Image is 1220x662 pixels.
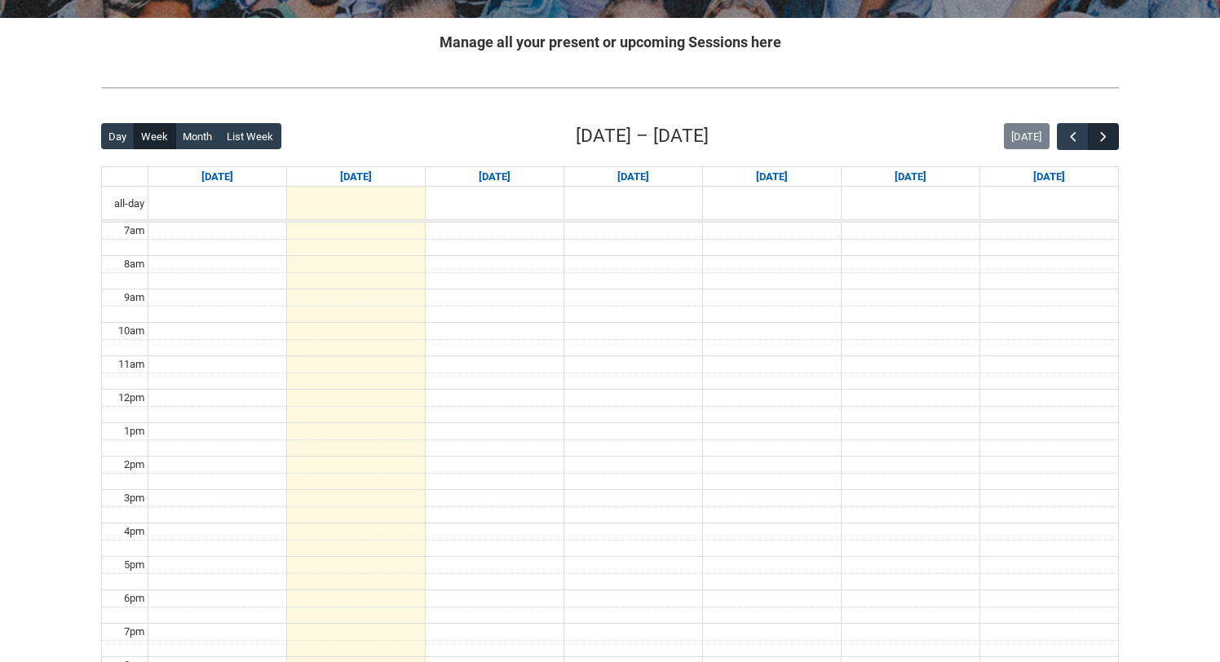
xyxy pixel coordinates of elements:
h2: Manage all your present or upcoming Sessions here [101,31,1119,53]
button: Week [134,123,176,149]
button: Day [101,123,135,149]
div: 1pm [121,423,148,439]
a: Go to September 10, 2025 [614,167,652,187]
a: Go to September 7, 2025 [198,167,236,187]
img: REDU_GREY_LINE [101,79,1119,96]
div: 10am [115,323,148,339]
button: Next Week [1088,123,1119,150]
a: Go to September 13, 2025 [1030,167,1068,187]
span: all-day [111,196,148,212]
a: Go to September 12, 2025 [891,167,930,187]
div: 3pm [121,490,148,506]
div: 5pm [121,557,148,573]
button: [DATE] [1004,123,1050,149]
h2: [DATE] – [DATE] [576,122,709,150]
button: Previous Week [1057,123,1088,150]
div: 11am [115,356,148,373]
a: Go to September 8, 2025 [337,167,375,187]
a: Go to September 11, 2025 [753,167,791,187]
div: 4pm [121,523,148,540]
button: List Week [219,123,281,149]
a: Go to September 9, 2025 [475,167,514,187]
div: 9am [121,289,148,306]
div: 6pm [121,590,148,607]
div: 7pm [121,624,148,640]
div: 8am [121,256,148,272]
div: 2pm [121,457,148,473]
div: 7am [121,223,148,239]
div: 12pm [115,390,148,406]
button: Month [175,123,220,149]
